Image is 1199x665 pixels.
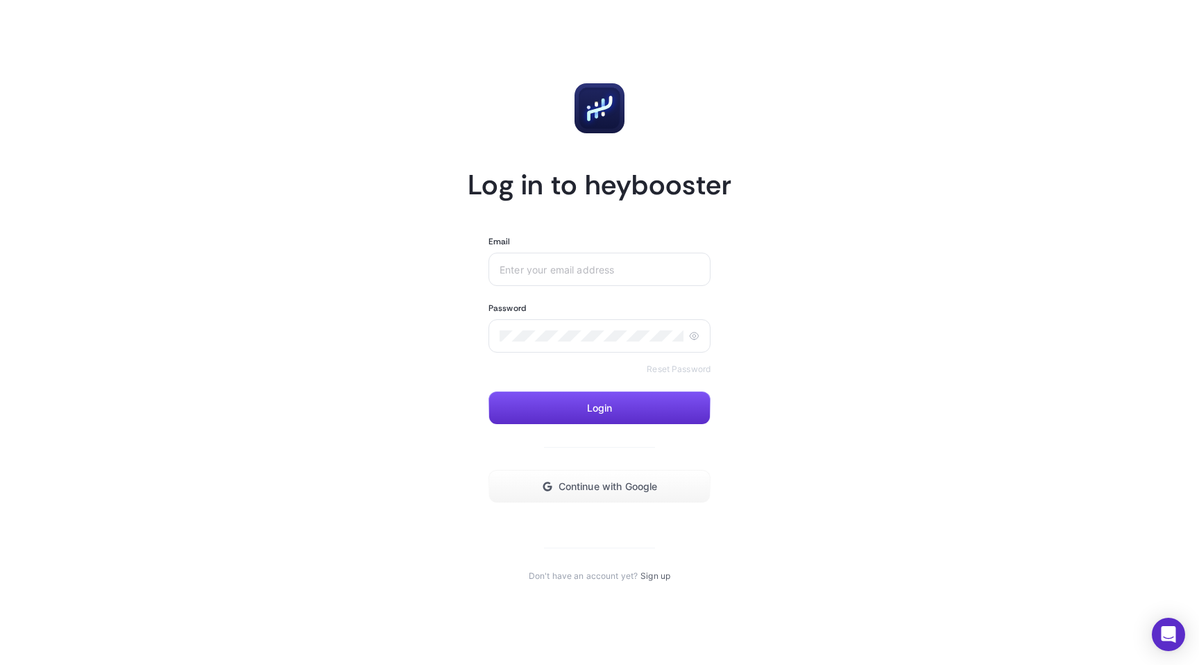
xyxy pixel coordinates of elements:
[640,571,670,582] a: Sign up
[529,571,638,582] span: Don't have an account yet?
[559,481,658,492] span: Continue with Google
[488,303,526,314] label: Password
[488,392,711,425] button: Login
[468,167,731,203] h1: Log in to heybooster
[488,236,511,247] label: Email
[488,470,711,503] button: Continue with Google
[1152,618,1185,651] div: Open Intercom Messenger
[647,364,711,375] a: Reset Password
[587,403,613,414] span: Login
[500,264,699,275] input: Enter your email address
